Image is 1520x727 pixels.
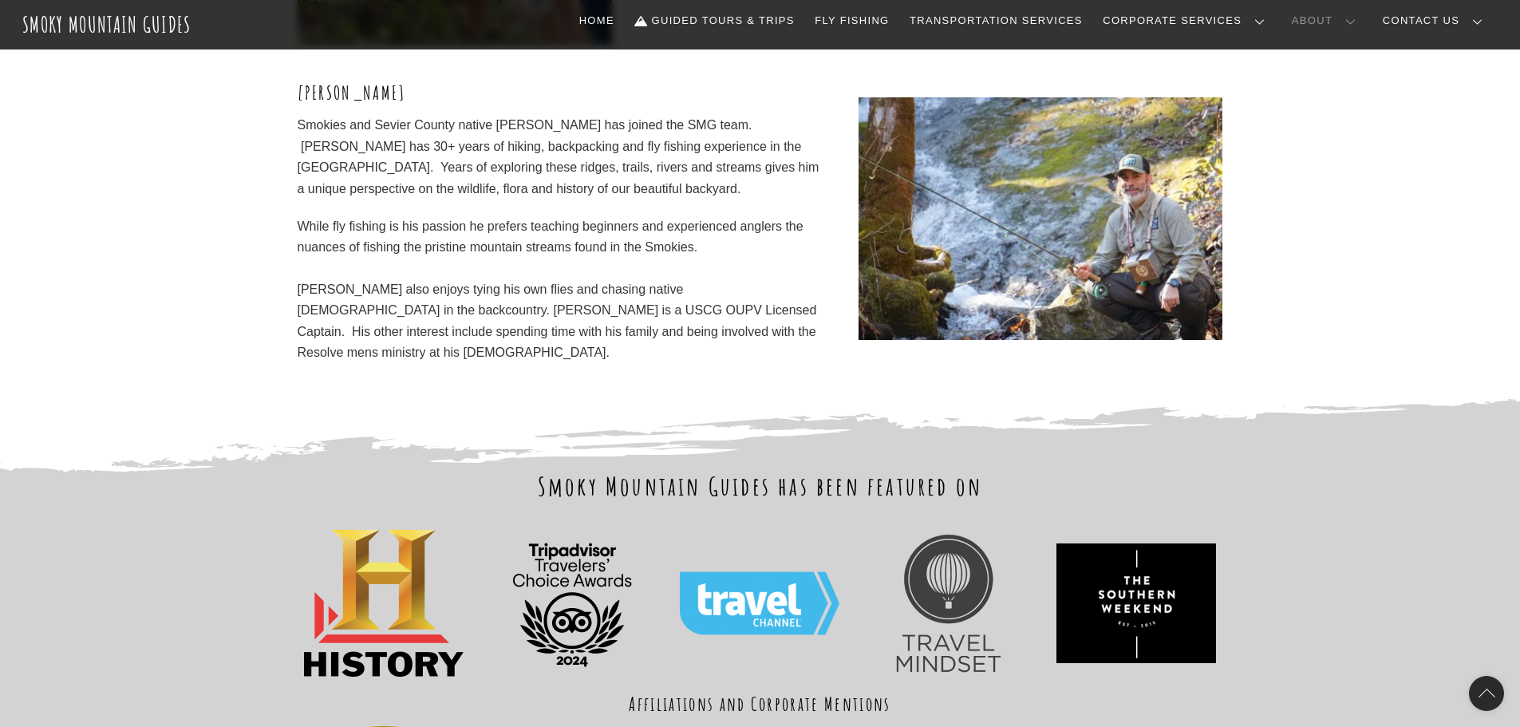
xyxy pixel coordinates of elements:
[298,80,829,105] h3: [PERSON_NAME]
[298,279,829,364] div: [PERSON_NAME] also enjoys tying his own flies and chasing native [DEMOGRAPHIC_DATA] in the backco...
[680,543,839,663] img: Travel_Channel
[808,4,895,38] a: Fly Fishing
[859,97,1223,341] img: obIiERbQ
[492,516,652,691] img: TC_transparent_BF Logo_L_2024_RGB
[22,11,191,38] a: Smoky Mountain Guides
[298,216,829,259] div: While fly fishing is his passion he prefers teaching beginners and experienced anglers the nuance...
[304,530,464,677] img: PinClipart.com_free-job-clip-art_2123767
[903,4,1088,38] a: Transportation Services
[868,524,1028,683] img: Travel+Mindset
[298,691,1223,717] h3: Affiliations and Corporate Mentions
[1285,4,1368,38] a: About
[1096,4,1277,38] a: Corporate Services
[1056,543,1216,663] img: ece09f7c36744c8fa1a1437cfc0e485a-hd
[298,115,829,200] p: Smokies and Sevier County native [PERSON_NAME] has joined the SMG team. [PERSON_NAME] has 30+ yea...
[629,4,801,38] a: Guided Tours & Trips
[1376,4,1495,38] a: Contact Us
[573,4,621,38] a: Home
[298,469,1223,503] h2: Smoky Mountain Guides has been featured on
